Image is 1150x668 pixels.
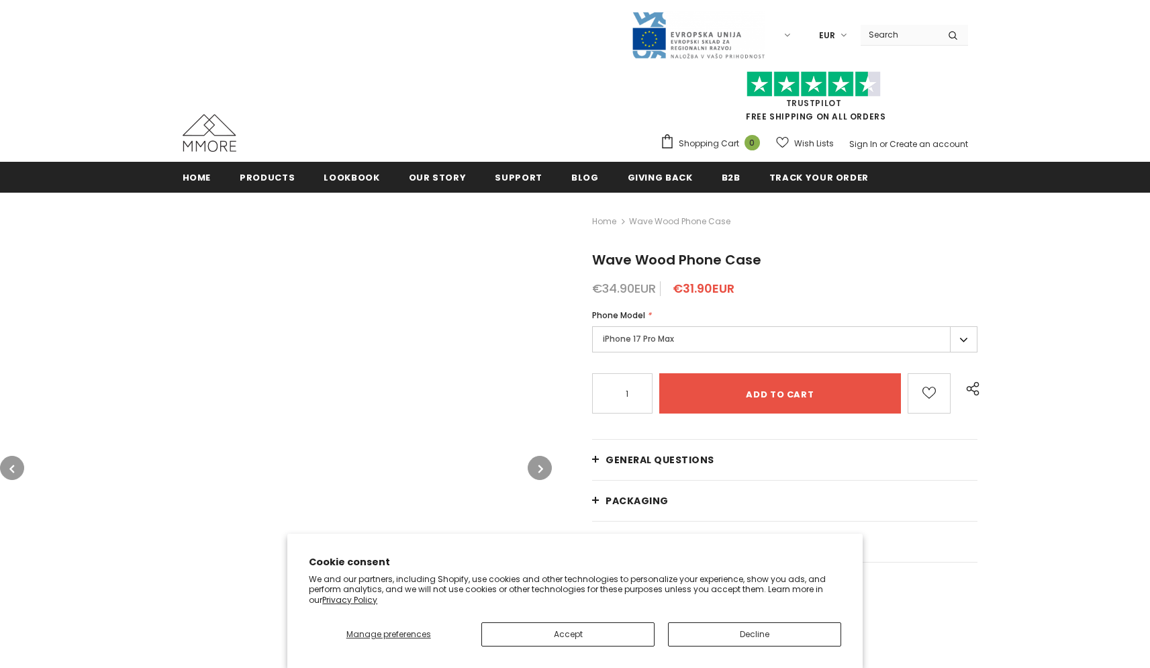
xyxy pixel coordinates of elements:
a: Lookbook [324,162,379,192]
a: Home [183,162,211,192]
span: 0 [745,135,760,150]
span: Track your order [769,171,869,184]
span: Home [183,171,211,184]
span: Products [240,171,295,184]
span: Lookbook [324,171,379,184]
a: Shipping and returns [592,522,977,562]
a: Home [592,213,616,230]
span: Shopping Cart [679,137,739,150]
a: Javni Razpis [631,29,765,40]
button: Manage preferences [309,622,468,647]
h2: Cookie consent [309,555,841,569]
a: Blog [571,162,599,192]
a: Wish Lists [776,132,834,155]
a: Products [240,162,295,192]
a: Giving back [628,162,693,192]
span: B2B [722,171,740,184]
button: Decline [668,622,841,647]
a: PACKAGING [592,481,977,521]
a: Track your order [769,162,869,192]
span: FREE SHIPPING ON ALL ORDERS [660,77,968,122]
p: We and our partners, including Shopify, use cookies and other technologies to personalize your ex... [309,574,841,606]
span: General Questions [606,453,714,467]
span: €34.90EUR [592,280,656,297]
span: Phone Model [592,309,645,321]
span: Manage preferences [346,628,431,640]
span: support [495,171,542,184]
span: Wish Lists [794,137,834,150]
a: Sign In [849,138,877,150]
a: Shopping Cart 0 [660,134,767,154]
span: Our Story [409,171,467,184]
span: Wave Wood Phone Case [629,213,730,230]
a: Our Story [409,162,467,192]
span: €31.90EUR [673,280,734,297]
img: Javni Razpis [631,11,765,60]
a: Create an account [890,138,968,150]
span: or [879,138,888,150]
a: B2B [722,162,740,192]
span: EUR [819,29,835,42]
a: General Questions [592,440,977,480]
input: Add to cart [659,373,900,414]
a: Trustpilot [786,97,842,109]
span: Wave Wood Phone Case [592,250,761,269]
input: Search Site [861,25,938,44]
a: support [495,162,542,192]
a: Privacy Policy [322,594,377,606]
img: MMORE Cases [183,114,236,152]
img: Trust Pilot Stars [747,71,881,97]
span: PACKAGING [606,494,669,508]
label: iPhone 17 Pro Max [592,326,977,352]
span: Blog [571,171,599,184]
button: Accept [481,622,655,647]
span: Giving back [628,171,693,184]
